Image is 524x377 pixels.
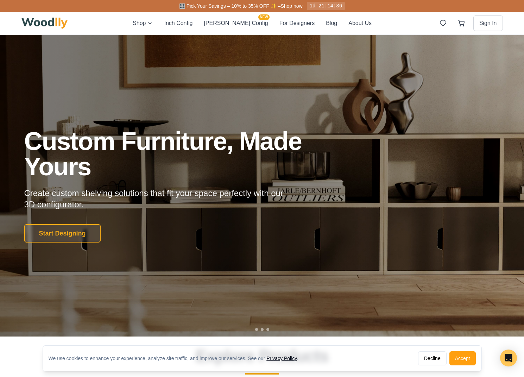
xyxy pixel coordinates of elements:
button: Blog [326,19,337,28]
h1: Custom Furniture, Made Yours [24,128,340,179]
p: Create custom shelving solutions that fit your space perfectly with our 3D configurator. [24,188,295,210]
button: Shop [133,19,153,28]
button: For Designers [279,19,315,28]
a: Privacy Policy [266,356,297,361]
a: Shop now [280,3,302,9]
div: We use cookies to enhance your experience, analyze site traffic, and improve our services. See our . [49,355,304,362]
button: Start Designing [24,224,101,243]
span: 🎛️ Pick Your Savings – 10% to 35% OFF ✨ – [179,3,280,9]
button: Decline [418,351,447,365]
button: Sign In [473,15,503,31]
button: Inch Config [164,19,192,28]
div: Open Intercom Messenger [500,350,517,366]
button: [PERSON_NAME] ConfigNEW [204,19,268,28]
button: About Us [348,19,372,28]
span: NEW [258,14,269,20]
button: Accept [449,351,476,365]
div: 1d 21:14:36 [307,2,345,10]
img: Woodlly [21,18,68,29]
